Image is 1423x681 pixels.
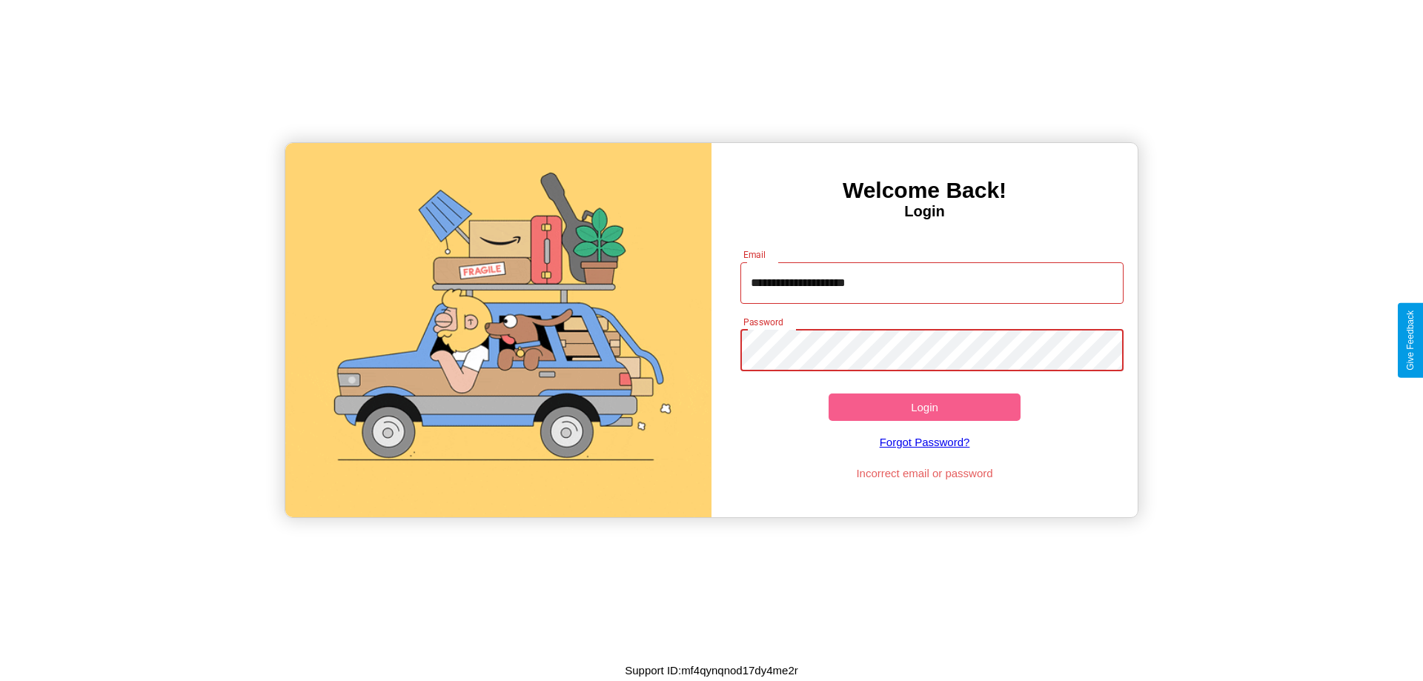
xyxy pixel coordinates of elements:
p: Support ID: mf4qynqnod17dy4me2r [625,660,797,680]
img: gif [285,143,711,517]
h3: Welcome Back! [711,178,1138,203]
div: Give Feedback [1405,310,1416,371]
h4: Login [711,203,1138,220]
p: Incorrect email or password [733,463,1117,483]
button: Login [829,393,1021,421]
a: Forgot Password? [733,421,1117,463]
label: Password [743,316,783,328]
label: Email [743,248,766,261]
